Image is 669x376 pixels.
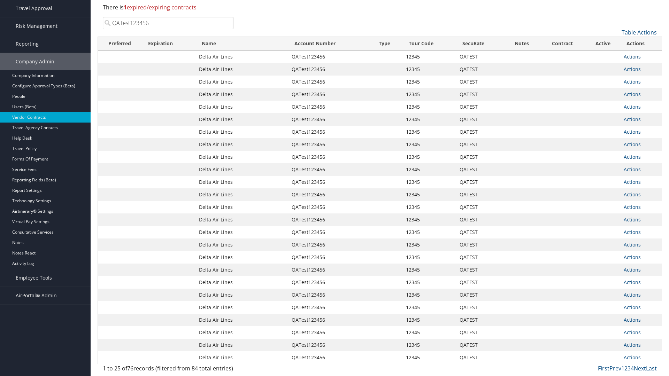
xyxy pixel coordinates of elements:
[195,339,288,351] td: Delta Air Lines
[195,113,288,126] td: Delta Air Lines
[624,166,641,173] a: Actions
[586,37,620,50] th: Active: activate to sort column ascending
[195,76,288,88] td: Delta Air Lines
[195,314,288,326] td: Delta Air Lines
[402,63,456,76] td: 12345
[288,226,372,238] td: QATest123456
[288,339,372,351] td: QATest123456
[624,329,641,336] a: Actions
[288,238,372,251] td: QATest123456
[288,76,372,88] td: QATest123456
[624,154,641,160] a: Actions
[195,37,288,50] th: Name: activate to sort column ascending
[195,351,288,364] td: Delta Air Lines
[288,289,372,301] td: QATest123456
[624,116,641,123] a: Actions
[195,326,288,339] td: Delta Air Lines
[195,50,288,63] td: Delta Air Lines
[195,226,288,238] td: Delta Air Lines
[456,276,505,289] td: QATEST
[195,264,288,276] td: Delta Air Lines
[402,289,456,301] td: 12345
[402,101,456,113] td: 12345
[288,50,372,63] td: QATest123456
[372,37,402,50] th: Type: activate to sort column ascending
[624,128,641,135] a: Actions
[288,201,372,213] td: QATest123456
[624,304,641,311] a: Actions
[624,179,641,185] a: Actions
[16,53,54,70] span: Company Admin
[624,266,641,273] a: Actions
[456,50,505,63] td: QATEST
[16,17,57,35] span: Risk Management
[402,276,456,289] td: 12345
[624,78,641,85] a: Actions
[456,289,505,301] td: QATEST
[195,276,288,289] td: Delta Air Lines
[195,101,288,113] td: Delta Air Lines
[288,251,372,264] td: QATest123456
[624,241,641,248] a: Actions
[456,213,505,226] td: QATEST
[402,301,456,314] td: 12345
[456,326,505,339] td: QATEST
[646,365,657,372] a: Last
[402,238,456,251] td: 12345
[624,316,641,323] a: Actions
[288,176,372,188] td: QATest123456
[127,365,133,372] span: 76
[456,201,505,213] td: QATEST
[624,53,641,60] a: Actions
[402,138,456,151] td: 12345
[402,351,456,364] td: 12345
[622,29,657,36] a: Table Actions
[456,163,505,176] td: QATEST
[539,37,586,50] th: Contract: activate to sort column ascending
[195,188,288,201] td: Delta Air Lines
[456,351,505,364] td: QATEST
[631,365,634,372] a: 4
[195,213,288,226] td: Delta Air Lines
[456,176,505,188] td: QATEST
[402,176,456,188] td: 12345
[103,17,233,29] input: Search
[288,163,372,176] td: QATest123456
[624,354,641,361] a: Actions
[628,365,631,372] a: 3
[195,289,288,301] td: Delta Air Lines
[195,126,288,138] td: Delta Air Lines
[402,188,456,201] td: 12345
[456,188,505,201] td: QATEST
[624,342,641,348] a: Actions
[402,163,456,176] td: 12345
[16,269,52,287] span: Employee Tools
[505,37,539,50] th: Notes: activate to sort column ascending
[288,326,372,339] td: QATest123456
[288,63,372,76] td: QATest123456
[456,63,505,76] td: QATEST
[624,141,641,148] a: Actions
[634,365,646,372] a: Next
[620,37,662,50] th: Actions
[124,3,127,11] strong: 1
[195,163,288,176] td: Delta Air Lines
[402,251,456,264] td: 12345
[456,226,505,238] td: QATEST
[402,50,456,63] td: 12345
[195,201,288,213] td: Delta Air Lines
[16,35,39,53] span: Reporting
[195,176,288,188] td: Delta Air Lines
[609,365,621,372] a: Prev
[142,37,195,50] th: Expiration: activate to sort column descending
[195,151,288,163] td: Delta Air Lines
[624,365,628,372] a: 2
[624,191,641,198] a: Actions
[402,226,456,238] td: 12345
[456,88,505,101] td: QATEST
[402,326,456,339] td: 12345
[624,229,641,235] a: Actions
[624,254,641,260] a: Actions
[624,291,641,298] a: Actions
[288,264,372,276] td: QATest123456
